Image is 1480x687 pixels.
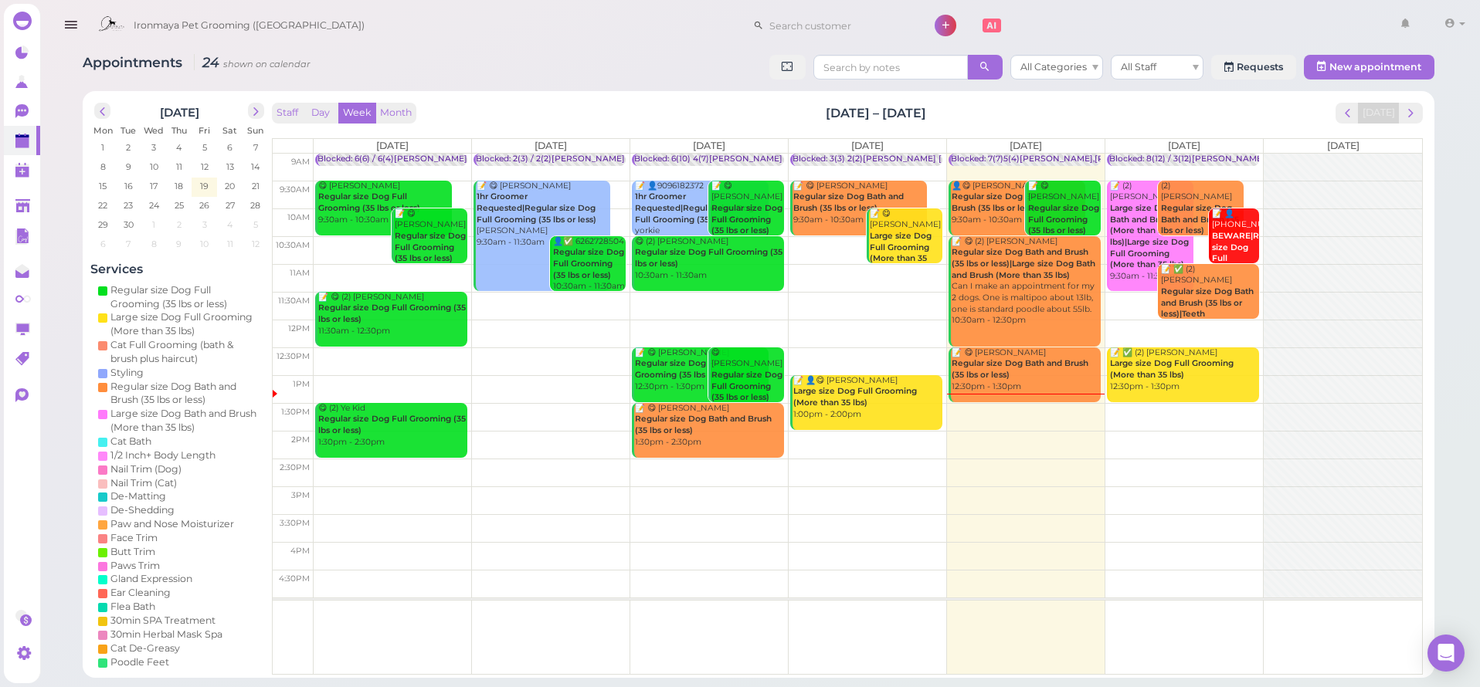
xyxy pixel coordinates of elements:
[276,240,310,250] span: 10:30am
[280,462,310,472] span: 2:30pm
[952,191,1062,213] b: Regular size Dog Bath and Brush (35 lbs or less)
[1399,103,1423,124] button: next
[826,104,926,122] h2: [DATE] – [DATE]
[199,237,210,251] span: 10
[711,203,782,235] b: Regular size Dog Full Grooming (35 lbs or less)
[317,181,452,226] div: 😋 [PERSON_NAME] 9:30am - 10:30am
[121,125,136,136] span: Tue
[175,218,183,232] span: 2
[201,140,209,154] span: 5
[634,236,784,282] div: 😋 (2) [PERSON_NAME] 10:30am - 11:30am
[110,489,166,503] div: De-Matting
[476,154,820,165] div: Blocked: 2(3) / 2(2)[PERSON_NAME] [PERSON_NAME] 9:30 10:00 1:30 • appointment
[110,572,192,586] div: Gland Expression
[226,218,234,232] span: 4
[395,231,466,263] b: Regular size Dog Full Grooming (35 lbs or less)
[122,198,134,212] span: 23
[100,140,106,154] span: 1
[552,236,626,293] div: 👤✅ 6262728504 10:30am - 11:30am
[151,218,157,232] span: 1
[634,403,784,448] div: 📝 😋 [PERSON_NAME] 1:30pm - 2:30pm
[476,181,610,249] div: 📝 😋 [PERSON_NAME] [PERSON_NAME] 9:30am - 11:30am
[952,247,1095,279] b: Regular size Dog Bath and Brush (35 lbs or less)|Large size Dog Bath and Brush (More than 35 lbs)
[635,247,782,269] b: Regular size Dog Full Grooming (35 lbs or less)
[148,198,161,212] span: 24
[1121,61,1156,73] span: All Staff
[813,55,968,80] input: Search by notes
[634,181,769,260] div: 📝 👤9096182372 yorkie [PERSON_NAME] 9:30am - 10:30am
[110,531,158,545] div: Face Trim
[394,208,467,322] div: 📝 😋 [PERSON_NAME] mini schnauzer , bad for grooming puppy 10:00am - 11:00am
[278,296,310,306] span: 11:30am
[711,181,784,249] div: 📝 😋 [PERSON_NAME] 9:30am - 10:30am
[318,303,466,324] b: Regular size Dog Full Grooming (35 lbs or less)
[1336,103,1359,124] button: prev
[110,600,155,614] div: Flea Bath
[293,379,310,389] span: 1pm
[1358,103,1400,124] button: [DATE]
[224,198,236,212] span: 27
[171,125,187,136] span: Thu
[280,184,310,195] span: 9:30am
[110,586,171,600] div: Ear Cleaning
[226,237,235,251] span: 11
[1160,264,1259,355] div: 📝 ✅ (2) [PERSON_NAME] tb and facetrim 11:00am - 12:00pm
[272,103,303,124] button: Staff
[318,414,466,435] b: Regular size Dog Full Grooming (35 lbs or less)
[279,574,310,584] span: 4:30pm
[83,54,186,70] span: Appointments
[99,237,107,251] span: 6
[144,125,164,136] span: Wed
[110,380,260,408] div: Regular size Dog Bath and Brush (35 lbs or less)
[124,237,132,251] span: 7
[110,462,182,476] div: Nail Trim (Dog)
[1110,203,1189,269] b: Large size Dog Bath and Brush (More than 35 lbs)|Large size Dog Full Grooming (More than 35 lbs)
[173,179,185,193] span: 18
[134,4,365,47] span: Ironmaya Pet Grooming ([GEOGRAPHIC_DATA])
[1304,55,1434,80] button: New appointment
[634,347,769,393] div: 📝 😋 [PERSON_NAME] 12:30pm - 1:30pm
[110,503,175,517] div: De-Shedding
[317,403,467,448] div: 😋 (2) Ye Kid 1:30pm - 2:30pm
[148,160,160,174] span: 10
[338,103,376,124] button: Week
[793,181,927,226] div: 📝 😋 [PERSON_NAME] 9:30am - 10:30am
[250,179,261,193] span: 21
[97,179,108,193] span: 15
[793,154,1072,165] div: Blocked: 3(3) 2(2)[PERSON_NAME] [PERSON_NAME] • appointment
[110,435,151,448] div: Cat Bath
[291,490,310,500] span: 3pm
[1161,286,1254,330] b: Regular size Dog Bath and Brush (35 lbs or less)|Teeth Brushing|Face Trim
[693,140,725,151] span: [DATE]
[634,154,843,165] div: Blocked: 6(10) 4(7)[PERSON_NAME] • appointment
[175,140,183,154] span: 4
[1109,154,1327,165] div: Blocked: 8(12) / 3(12)[PERSON_NAME], • appointment
[122,218,135,232] span: 30
[535,140,567,151] span: [DATE]
[317,292,467,337] div: 📝 😋 (2) [PERSON_NAME] 11:30am - 12:30pm
[1160,181,1244,249] div: (2) [PERSON_NAME] 9:30am - 10:30am
[851,140,884,151] span: [DATE]
[711,347,784,415] div: 😋 [PERSON_NAME] 12:30pm - 1:30pm
[1427,635,1465,672] div: Open Intercom Messenger
[1109,181,1193,283] div: 📝 (2) [PERSON_NAME] 9:30am - 11:30am
[124,140,132,154] span: 2
[97,198,109,212] span: 22
[110,448,216,462] div: 1/2 Inch+ Body Length
[223,179,236,193] span: 20
[951,154,1228,165] div: Blocked: 7(7)5(4)[PERSON_NAME],[PERSON_NAME] • appointment
[110,310,260,338] div: Large size Dog Full Grooming (More than 35 lbs)
[793,386,917,408] b: Large size Dog Full Grooming (More than 35 lbs)
[291,157,310,167] span: 9am
[175,237,183,251] span: 9
[793,375,942,421] div: 📝 👤😋 [PERSON_NAME] 1:00pm - 2:00pm
[249,198,262,212] span: 28
[225,160,236,174] span: 13
[870,231,932,275] b: Large size Dog Full Grooming (More than 35 lbs)
[201,218,209,232] span: 3
[1028,203,1099,235] b: Regular size Dog Full Grooming (35 lbs or less)
[302,103,339,124] button: Day
[99,160,107,174] span: 8
[252,140,260,154] span: 7
[287,212,310,222] span: 10am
